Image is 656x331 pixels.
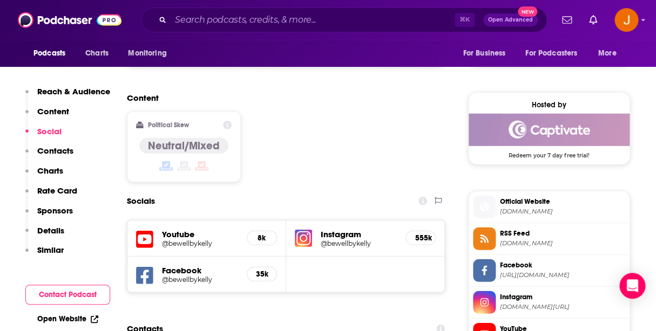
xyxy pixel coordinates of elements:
p: Rate Card [37,185,77,196]
div: Open Intercom Messenger [619,273,645,299]
span: Logged in as justine87181 [614,8,638,32]
span: Official Website [500,197,625,206]
button: Contact Podcast [25,285,110,305]
span: instagram.com/bewellbykelly [500,303,625,311]
span: Open Advanced [488,17,533,23]
button: Show profile menu [614,8,638,32]
h5: 35k [256,270,268,279]
span: Instagram [500,292,625,302]
button: Charts [25,165,63,185]
h2: Political Skew [148,121,189,129]
p: Charts [37,165,63,176]
a: Show notifications dropdown [558,11,576,29]
img: User Profile [614,8,638,32]
h5: Facebook [162,265,238,275]
a: Open Website [37,314,98,323]
span: Facebook [500,260,625,270]
button: open menu [591,43,630,64]
a: @bewellbykelly [162,275,238,284]
a: Show notifications dropdown [585,11,601,29]
span: New [518,6,537,17]
span: Redeem your 7 day free trial! [469,146,630,159]
a: Captivate Deal: Redeem your 7 day free trial! [469,114,630,158]
button: Contacts [25,146,73,165]
p: Content [37,106,69,116]
p: Sponsors [37,205,73,216]
h5: 555k [415,233,427,243]
span: Charts [85,46,109,61]
a: Charts [78,43,115,64]
a: @bewellbykelly [321,239,397,247]
span: Monitoring [128,46,166,61]
button: open menu [518,43,593,64]
p: Contacts [37,146,73,156]
h2: Content [127,93,436,103]
img: Podchaser - Follow, Share and Rate Podcasts [18,10,121,30]
button: open menu [26,43,79,64]
button: open menu [120,43,180,64]
input: Search podcasts, credits, & more... [171,11,455,29]
button: Content [25,106,69,126]
div: Search podcasts, credits, & more... [141,8,547,32]
h5: Youtube [162,229,238,239]
p: Similar [37,245,64,255]
div: Hosted by [469,100,630,109]
img: Captivate Deal: Redeem your 7 day free trial! [469,114,630,146]
button: Social [25,126,62,146]
span: https://www.facebook.com/bewellbykelly [500,271,625,279]
p: Reach & Audience [37,86,110,96]
button: Sponsors [25,205,73,225]
span: feeds.captivate.fm [500,239,625,247]
a: Facebook[URL][DOMAIN_NAME] [473,259,625,282]
h5: 8k [256,233,268,243]
p: Details [37,225,64,236]
span: bewellbykelly.captivate.fm [500,208,625,216]
span: For Podcasters [525,46,577,61]
button: Similar [25,245,64,265]
h2: Socials [127,191,155,211]
button: Open AdvancedNew [483,13,538,26]
span: For Business [463,46,505,61]
a: Instagram[DOMAIN_NAME][URL] [473,291,625,314]
button: Reach & Audience [25,86,110,106]
a: @bewellbykelly [162,239,238,247]
span: Podcasts [33,46,65,61]
img: iconImage [295,230,312,247]
button: open menu [455,43,519,64]
span: More [598,46,617,61]
button: Details [25,225,64,245]
a: Official Website[DOMAIN_NAME] [473,196,625,218]
h4: Neutral/Mixed [148,139,220,153]
h5: Instagram [321,229,397,239]
span: ⌘ K [455,13,475,27]
button: Rate Card [25,185,77,205]
span: RSS Feed [500,229,625,238]
p: Social [37,126,62,136]
a: RSS Feed[DOMAIN_NAME] [473,227,625,250]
